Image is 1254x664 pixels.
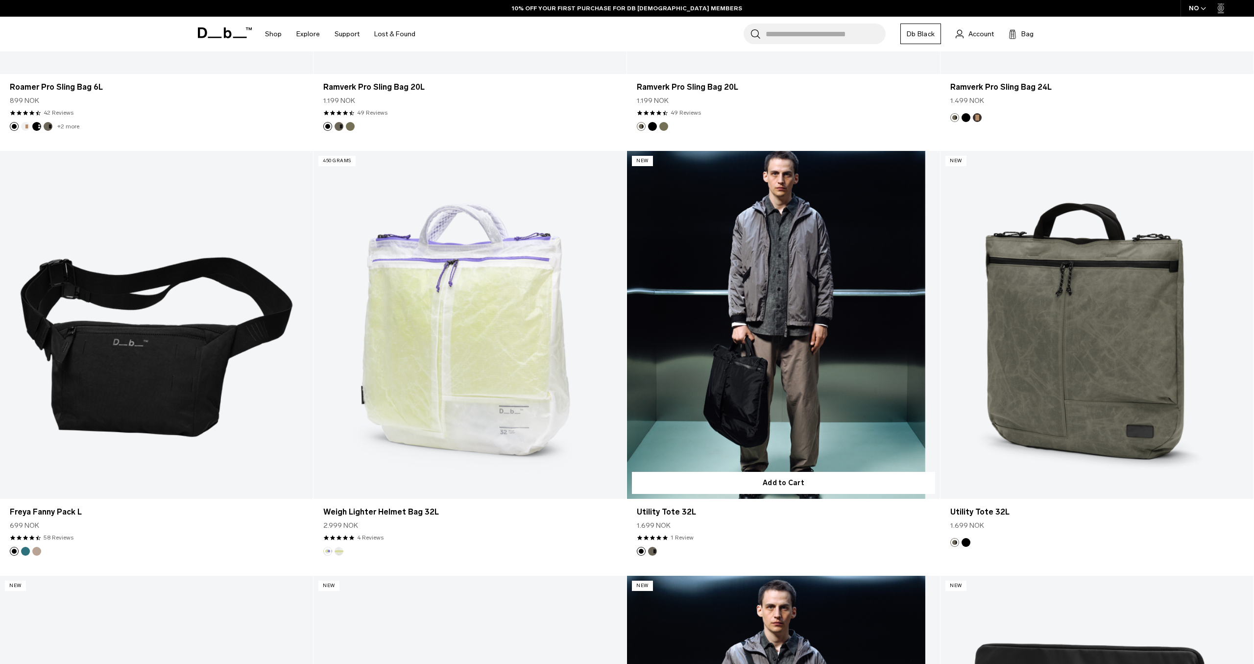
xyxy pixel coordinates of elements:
a: Weigh Lighter Helmet Bag 32L [323,506,617,518]
span: 1.199 NOK [637,96,669,106]
a: Ramverk Pro Sling Bag 20L [637,81,930,93]
a: Lost & Found [374,17,415,51]
button: Charcoal Grey [32,122,41,131]
button: Mash Green [659,122,668,131]
a: 49 reviews [357,108,387,117]
span: Account [968,29,994,39]
button: Midnight Teal [21,547,30,556]
p: New [945,156,966,166]
a: Ramverk Pro Sling Bag 24L [950,81,1244,93]
span: 1.199 NOK [323,96,355,106]
button: Forest Green [335,122,343,131]
button: Forest Green [648,547,657,556]
span: Bag [1021,29,1034,39]
p: New [318,581,339,591]
button: Diffusion [335,547,343,556]
span: 2.999 NOK [323,520,358,531]
p: New [945,581,966,591]
a: 4 reviews [357,533,384,542]
nav: Main Navigation [258,17,423,51]
a: Utility Tote 32L [627,151,940,499]
button: Black Out [637,547,646,556]
button: Black Out [10,122,19,131]
a: 49 reviews [671,108,701,117]
a: Shop [265,17,282,51]
a: Explore [296,17,320,51]
button: Black Out [648,122,657,131]
button: Black Out [10,547,19,556]
a: Utility Tote 32L [940,151,1254,499]
a: Db Black [900,24,941,44]
a: Weigh Lighter Helmet Bag 32L [313,151,627,499]
button: Forest Green [950,113,959,122]
a: Account [956,28,994,40]
button: Add to Cart [632,472,935,494]
a: Freya Fanny Pack L [10,506,303,518]
a: Support [335,17,360,51]
a: Utility Tote 32L [637,506,930,518]
button: Black Out [962,113,970,122]
button: Bag [1009,28,1034,40]
span: 899 NOK [10,96,39,106]
a: 1 reviews [671,533,694,542]
p: 450 grams [318,156,356,166]
button: Forest Green [950,538,959,547]
span: 1.699 NOK [637,520,671,531]
a: Roamer Pro Sling Bag 6L [10,81,303,93]
button: Mash Green [346,122,355,131]
button: Forest Green [637,122,646,131]
p: New [632,581,653,591]
p: New [5,581,26,591]
p: New [632,156,653,166]
button: Forest Green [44,122,52,131]
a: 58 reviews [44,533,73,542]
a: Utility Tote 32L [950,506,1244,518]
button: Black Out [962,538,970,547]
span: 1.499 NOK [950,96,984,106]
a: Ramverk Pro Sling Bag 20L [323,81,617,93]
button: Oatmilk [21,122,30,131]
button: Black Out [323,122,332,131]
button: Espresso [973,113,982,122]
span: 699 NOK [10,520,39,531]
button: Fogbow Beige [32,547,41,556]
a: 42 reviews [44,108,73,117]
a: 10% OFF YOUR FIRST PURCHASE FOR DB [DEMOGRAPHIC_DATA] MEMBERS [512,4,742,13]
span: 1.699 NOK [950,520,984,531]
button: Aurora [323,547,332,556]
a: +2 more [57,123,79,130]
